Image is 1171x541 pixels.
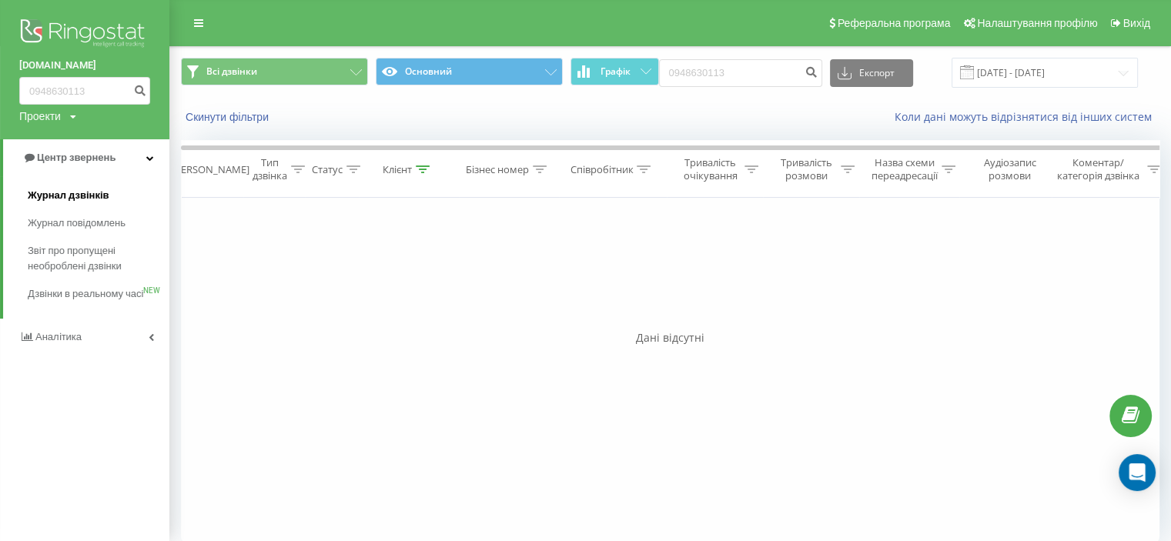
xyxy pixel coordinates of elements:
[28,237,169,280] a: Звіт про пропущені необроблені дзвінки
[181,330,1159,346] div: Дані відсутні
[570,163,633,176] div: Співробітник
[830,59,913,87] button: Експорт
[172,163,249,176] div: [PERSON_NAME]
[19,109,61,124] div: Проекти
[19,58,150,73] a: [DOMAIN_NAME]
[601,66,631,77] span: Графік
[206,65,257,78] span: Всі дзвінки
[895,109,1159,124] a: Коли дані можуть відрізнятися вiд інших систем
[35,331,82,342] span: Аналiтика
[19,15,150,54] img: Ringostat logo
[3,139,169,176] a: Центр звернень
[181,110,276,124] button: Скинути фільтри
[253,156,287,182] div: Тип дзвінка
[972,156,1047,182] div: Аудіозапис розмови
[28,188,109,203] span: Журнал дзвінків
[181,58,368,85] button: Всі дзвінки
[312,163,343,176] div: Статус
[776,156,837,182] div: Тривалість розмови
[838,17,951,29] span: Реферальна програма
[1053,156,1143,182] div: Коментар/категорія дзвінка
[659,59,822,87] input: Пошук за номером
[19,77,150,105] input: Пошук за номером
[680,156,741,182] div: Тривалість очікування
[28,182,169,209] a: Журнал дзвінків
[466,163,529,176] div: Бізнес номер
[28,286,143,302] span: Дзвінки в реальному часі
[1123,17,1150,29] span: Вихід
[376,58,563,85] button: Основний
[872,156,938,182] div: Назва схеми переадресації
[570,58,659,85] button: Графік
[383,163,412,176] div: Клієнт
[28,209,169,237] a: Журнал повідомлень
[28,243,162,274] span: Звіт про пропущені необроблені дзвінки
[1119,454,1156,491] div: Open Intercom Messenger
[37,152,115,163] span: Центр звернень
[28,215,125,231] span: Журнал повідомлень
[977,17,1097,29] span: Налаштування профілю
[28,280,169,308] a: Дзвінки в реальному часіNEW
